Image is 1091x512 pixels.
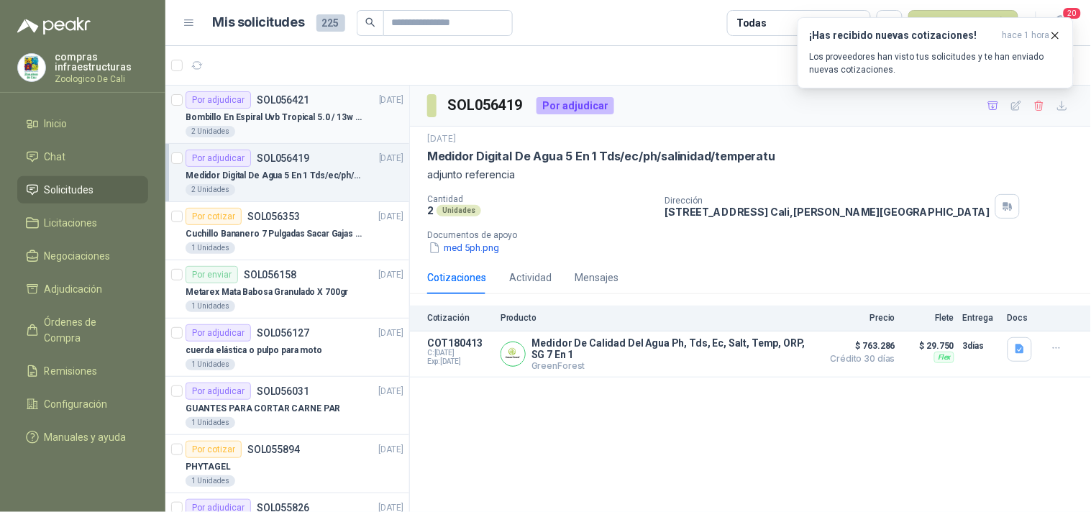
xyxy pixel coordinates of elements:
p: GreenForest [531,360,815,371]
p: Zoologico De Cali [55,75,148,83]
div: Por adjudicar [186,324,251,342]
span: Negociaciones [45,248,111,264]
a: Por adjudicarSOL056419[DATE] Medidor Digital De Agua 5 En 1 Tds/ec/ph/salinidad/temperatu2 Unidades [165,144,409,202]
a: Negociaciones [17,242,148,270]
span: Remisiones [45,363,98,379]
p: SOL056353 [247,211,300,221]
a: Por cotizarSOL056353[DATE] Cuchillo Bananero 7 Pulgadas Sacar Gajas O Deshoje O Desman1 Unidades [165,202,409,260]
button: 20 [1048,10,1074,36]
div: Actividad [509,270,552,285]
p: Medidor Digital De Agua 5 En 1 Tds/ec/ph/salinidad/temperatu [186,169,365,183]
p: [DATE] [379,152,403,165]
button: Nueva solicitud [908,10,1018,36]
p: Cantidad [427,194,654,204]
a: Adjudicación [17,275,148,303]
span: Inicio [45,116,68,132]
p: Metarex Mata Babosa Granulado X 700gr [186,285,349,299]
h3: SOL056419 [448,94,525,116]
div: 1 Unidades [186,301,235,312]
p: Cuchillo Bananero 7 Pulgadas Sacar Gajas O Deshoje O Desman [186,227,365,241]
div: 1 Unidades [186,417,235,429]
span: Adjudicación [45,281,103,297]
p: SOL056127 [257,328,309,338]
p: [DATE] [379,385,403,398]
a: Inicio [17,110,148,137]
a: Remisiones [17,357,148,385]
span: Crédito 30 días [823,355,895,363]
p: [DATE] [427,132,456,146]
a: Órdenes de Compra [17,308,148,352]
div: 1 Unidades [186,359,235,370]
div: Todas [736,15,767,31]
div: 2 Unidades [186,184,235,196]
a: Por enviarSOL056158[DATE] Metarex Mata Babosa Granulado X 700gr1 Unidades [165,260,409,319]
div: Cotizaciones [427,270,486,285]
span: Chat [45,149,66,165]
button: ¡Has recibido nuevas cotizaciones!hace 1 hora Los proveedores han visto tus solicitudes y te han ... [798,17,1074,88]
a: Licitaciones [17,209,148,237]
p: Producto [501,313,815,323]
p: Docs [1008,313,1036,323]
span: Solicitudes [45,182,94,198]
p: $ 29.750 [904,337,954,355]
div: Unidades [437,205,481,216]
p: [STREET_ADDRESS] Cali , [PERSON_NAME][GEOGRAPHIC_DATA] [665,206,990,218]
p: [DATE] [379,210,403,224]
p: Los proveedores han visto tus solicitudes y te han enviado nuevas cotizaciones. [810,50,1062,76]
p: SOL056419 [257,153,309,163]
span: Configuración [45,396,108,412]
span: $ 763.286 [823,337,895,355]
a: Por adjudicarSOL056031[DATE] GUANTES PARA CORTAR CARNE PAR1 Unidades [165,377,409,435]
span: Exp: [DATE] [427,357,492,366]
p: COT180413 [427,337,492,349]
p: compras infraestructuras [55,52,148,72]
div: Por adjudicar [186,383,251,400]
div: Por enviar [186,266,238,283]
p: SOL056421 [257,95,309,105]
img: Logo peakr [17,17,91,35]
a: Por cotizarSOL055894[DATE] PHYTAGEL1 Unidades [165,435,409,493]
div: 2 Unidades [186,126,235,137]
p: cuerda elástica o pulpo para moto [186,344,322,357]
div: Por adjudicar [537,97,614,114]
p: Precio [823,313,895,323]
span: Licitaciones [45,215,98,231]
p: [DATE] [379,443,403,457]
p: Medidor Digital De Agua 5 En 1 Tds/ec/ph/salinidad/temperatu [427,149,775,164]
p: SOL056158 [244,270,296,280]
p: 2 [427,204,434,216]
p: adjunto referencia [427,167,1074,183]
p: PHYTAGEL [186,460,231,474]
div: Por cotizar [186,208,242,225]
span: Manuales y ayuda [45,429,127,445]
p: Dirección [665,196,990,206]
div: 1 Unidades [186,475,235,487]
p: Medidor De Calidad Del Agua Ph, Tds, Ec, Salt, Temp, ORP, SG 7 En 1 [531,337,815,360]
p: GUANTES PARA CORTAR CARNE PAR [186,402,341,416]
a: Chat [17,143,148,170]
p: [DATE] [379,93,403,107]
h1: Mis solicitudes [213,12,305,33]
div: Por adjudicar [186,150,251,167]
div: Por cotizar [186,441,242,458]
p: SOL055894 [247,444,300,454]
p: Entrega [963,313,999,323]
p: [DATE] [379,326,403,340]
a: Por adjudicarSOL056421[DATE] Bombillo En Espiral Uvb Tropical 5.0 / 13w Reptiles (ectotermos)2 Un... [165,86,409,144]
p: 3 días [963,337,999,355]
p: [DATE] [379,268,403,282]
img: Company Logo [18,54,45,81]
div: Por adjudicar [186,91,251,109]
a: Solicitudes [17,176,148,204]
span: hace 1 hora [1003,29,1050,42]
p: Flete [904,313,954,323]
img: Company Logo [501,342,525,366]
a: Configuración [17,390,148,418]
a: Manuales y ayuda [17,424,148,451]
div: Flex [934,352,954,363]
p: Cotización [427,313,492,323]
div: Mensajes [575,270,618,285]
h3: ¡Has recibido nuevas cotizaciones! [810,29,997,42]
span: 225 [316,14,345,32]
button: med 5ph.png [427,240,501,255]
